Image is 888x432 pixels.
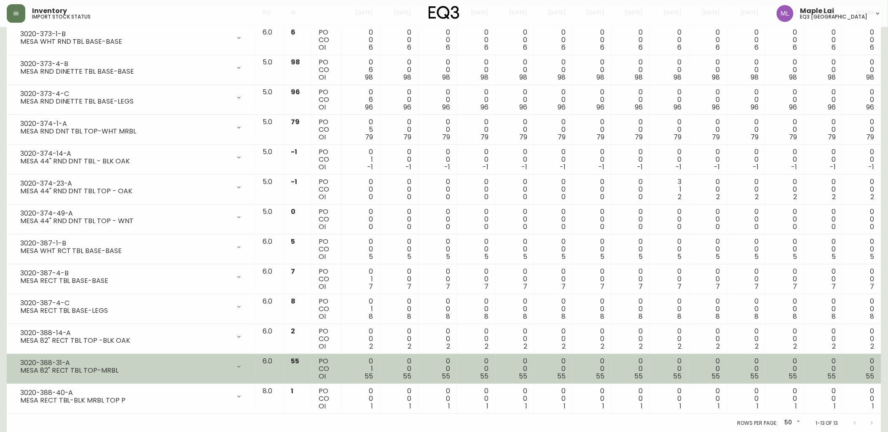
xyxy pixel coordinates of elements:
[677,252,681,261] span: 5
[386,208,412,231] div: 0 0
[13,88,249,107] div: 3020-373-4-CMESA RND DINETTE TBL BASE-LEGS
[772,29,797,51] div: 0 0
[13,148,249,167] div: 3020-374-14-AMESA 44" RND DNT TBL - BLK OAK
[579,148,605,171] div: 0 0
[716,43,720,52] span: 6
[637,162,643,172] span: -1
[600,43,604,52] span: 6
[657,178,682,201] div: 3 1
[777,5,794,22] img: 61e28cffcf8cc9f4e300d877dd684943
[596,102,604,112] span: 96
[541,148,566,171] div: 0 0
[369,43,373,52] span: 6
[319,102,326,112] span: OI
[870,222,875,232] span: 0
[772,88,797,111] div: 0 0
[867,72,875,82] span: 98
[755,192,759,202] span: 2
[348,29,373,51] div: 0 0
[404,102,412,112] span: 96
[562,252,566,261] span: 5
[849,238,875,261] div: 0 0
[695,178,720,201] div: 0 0
[425,29,451,51] div: 0 0
[871,192,875,202] span: 2
[657,118,682,141] div: 0 0
[408,43,412,52] span: 6
[657,148,682,171] div: 0 0
[828,102,836,112] span: 96
[579,88,605,111] div: 0 0
[772,178,797,201] div: 0 0
[714,162,720,172] span: -1
[20,210,231,217] div: 3020-374-49-A
[386,238,412,261] div: 0 0
[481,72,489,82] span: 98
[541,178,566,201] div: 0 0
[20,240,231,247] div: 3020-387-1-B
[800,8,834,14] span: Maple Lai
[291,207,295,216] span: 0
[635,132,643,142] span: 79
[291,117,300,127] span: 79
[639,192,643,202] span: 0
[793,222,797,232] span: 0
[13,328,249,346] div: 3020-388-14-AMESA 82" RECT TBL TOP -BLK OAK
[558,132,566,142] span: 79
[20,329,231,337] div: 3020-388-14-A
[13,118,249,137] div: 3020-374-1-AMESA RND DNT TBL TOP-WHT MRBL
[13,387,249,406] div: 3020-388-40-AMESA RECT TBL-BLK MRBL TOP P
[20,60,231,68] div: 3020-373-4-B
[348,208,373,231] div: 0 0
[772,118,797,141] div: 0 0
[464,148,489,171] div: 0 0
[386,118,412,141] div: 0 0
[291,87,300,97] span: 96
[849,59,875,81] div: 0 0
[502,208,528,231] div: 0 0
[319,132,326,142] span: OI
[425,148,451,171] div: 0 0
[751,72,759,82] span: 98
[20,367,231,374] div: MESA 82" RECT TBL TOP-MRBL
[425,59,451,81] div: 0 0
[20,30,231,38] div: 3020-373-1-B
[365,72,373,82] span: 98
[464,118,489,141] div: 0 0
[734,238,759,261] div: 0 0
[13,268,249,286] div: 3020-387-4-BMESA RECT TBL BASE-BASE
[444,162,450,172] span: -1
[579,29,605,51] div: 0 0
[429,6,460,19] img: logo
[408,252,412,261] span: 5
[319,208,335,231] div: PO CO
[789,72,797,82] span: 98
[832,222,836,232] span: 0
[712,102,720,112] span: 96
[446,252,450,261] span: 5
[695,208,720,231] div: 0 0
[560,162,566,172] span: -1
[13,29,249,47] div: 3020-373-1-BMESA WHT RND TBL BASE-BASE
[319,148,335,171] div: PO CO
[673,72,681,82] span: 98
[367,162,373,172] span: -1
[695,29,720,51] div: 0 0
[712,132,720,142] span: 79
[319,88,335,111] div: PO CO
[869,162,875,172] span: -1
[256,55,284,85] td: 5.0
[677,222,681,232] span: 0
[600,192,604,202] span: 0
[20,128,231,135] div: MESA RND DNT TBL TOP-WHT MRBL
[579,59,605,81] div: 0 0
[319,59,335,81] div: PO CO
[319,118,335,141] div: PO CO
[618,208,643,231] div: 0 0
[404,72,412,82] span: 98
[596,72,604,82] span: 98
[20,120,231,128] div: 3020-374-1-A
[676,162,681,172] span: -1
[849,178,875,201] div: 0 0
[734,148,759,171] div: 0 0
